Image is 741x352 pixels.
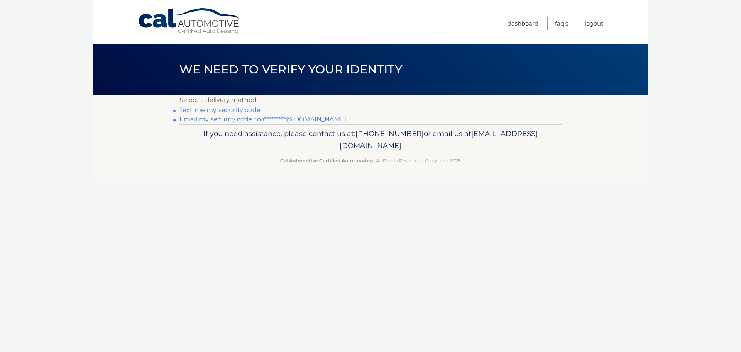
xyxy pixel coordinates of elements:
a: Cal Automotive [138,8,242,35]
a: Dashboard [508,17,538,30]
strong: Cal Automotive Certified Auto Leasing [280,158,373,163]
a: Text me my security code [179,106,261,114]
a: FAQ's [555,17,568,30]
p: If you need assistance, please contact us at: or email us at [184,128,557,152]
p: Select a delivery method: [179,95,562,105]
a: Email my security code to i*********@[DOMAIN_NAME] [179,116,346,123]
a: Logout [585,17,603,30]
span: We need to verify your identity [179,62,402,77]
p: - All Rights Reserved - Copyright 2025 [184,156,557,165]
span: [PHONE_NUMBER] [355,129,424,138]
